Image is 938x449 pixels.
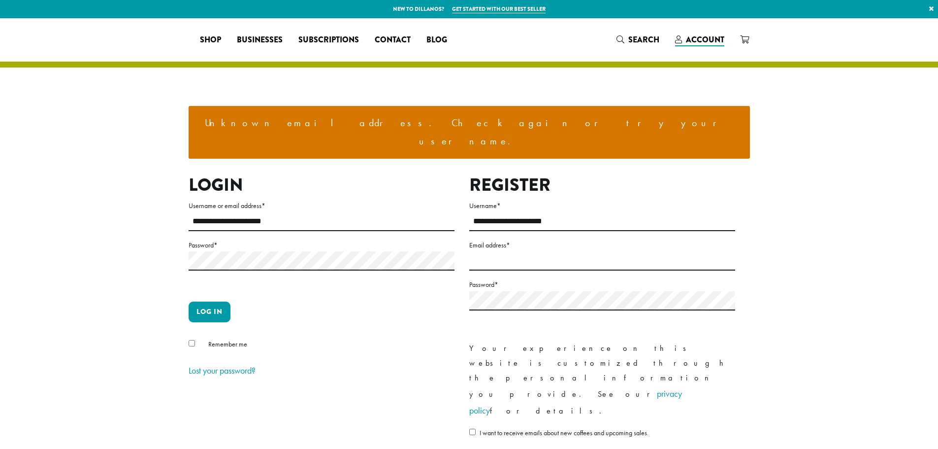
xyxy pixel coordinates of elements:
label: Password [189,239,454,251]
a: Search [609,32,667,48]
li: Unknown email address. Check again or try your username. [196,114,742,151]
span: Businesses [237,34,283,46]
span: Blog [426,34,447,46]
h2: Login [189,174,454,196]
a: privacy policy [469,388,682,416]
label: Username or email address [189,200,454,212]
label: Password [469,278,735,291]
button: Log in [189,302,230,322]
span: Contact [375,34,411,46]
span: I want to receive emails about new coffees and upcoming sales. [480,428,648,437]
h2: Register [469,174,735,196]
span: Subscriptions [298,34,359,46]
a: Lost your password? [189,365,256,376]
a: Shop [192,32,229,48]
span: Account [686,34,724,45]
a: Get started with our best seller [452,5,546,13]
label: Username [469,200,735,212]
span: Remember me [208,340,247,348]
span: Search [628,34,659,45]
span: Shop [200,34,221,46]
p: Your experience on this website is customized through the personal information you provide. See o... [469,341,735,419]
label: Email address [469,239,735,251]
input: I want to receive emails about new coffees and upcoming sales. [469,429,476,435]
